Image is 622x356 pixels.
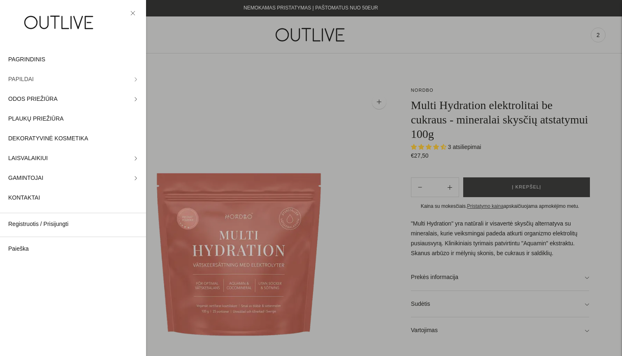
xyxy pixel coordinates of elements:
span: PLAUKŲ PRIEŽIŪRA [8,114,64,124]
span: PAPILDAI [8,74,34,84]
span: ODOS PRIEŽIŪRA [8,94,58,104]
span: GAMINTOJAI [8,173,43,183]
img: OUTLIVE [8,8,111,37]
span: LAISVALAIKIUI [8,154,48,163]
span: KONTAKTAI [8,193,40,203]
span: PAGRINDINIS [8,55,45,65]
span: DEKORATYVINĖ KOSMETIKA [8,134,88,144]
